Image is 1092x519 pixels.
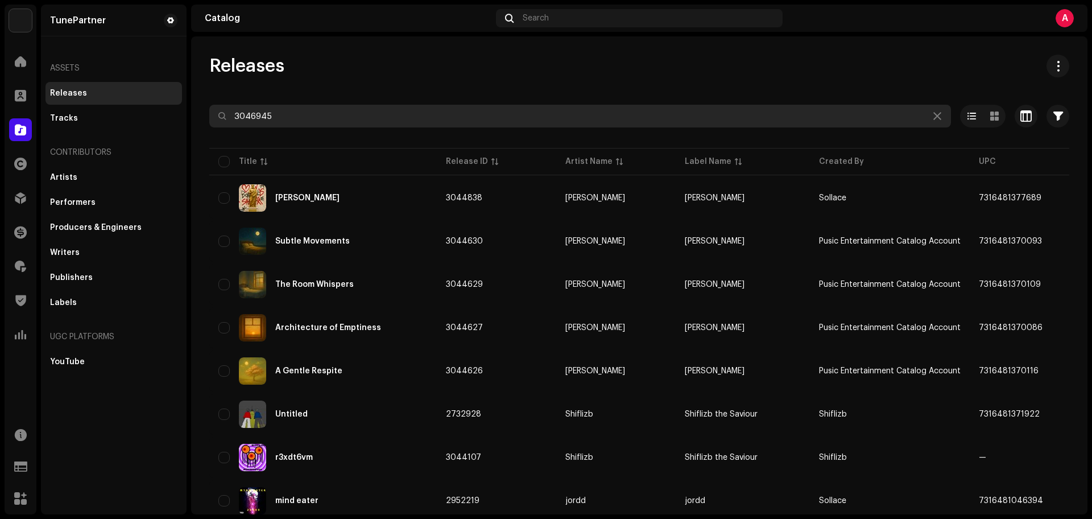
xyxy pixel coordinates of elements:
[979,497,1043,505] span: 7316481046394
[50,16,106,25] div: TunePartner
[685,237,744,245] span: Jin Shuhan
[239,228,266,255] img: 3ab88abb-1816-4e8c-8bf3-7664c2d1cf59
[979,194,1041,202] span: 7316481377689
[685,367,744,375] span: Jin Shuhan
[275,454,313,462] div: r3xdt6vm
[685,454,758,462] span: Shiflizb the Saviour
[685,281,744,289] span: Jin Shuhan
[446,367,483,375] span: 3044626
[565,324,667,332] span: Jin Shuhan
[819,497,846,505] span: Sollace
[50,273,93,282] div: Publishers
[1056,9,1074,27] div: A
[275,410,308,418] div: Untitled
[565,410,593,418] div: Shiflizb
[45,82,182,105] re-m-nav-item: Releases
[209,105,951,127] input: Search
[565,156,613,167] div: Artist Name
[446,194,482,202] span: 3044838
[50,298,77,307] div: Labels
[819,454,847,462] span: Shiflizb
[979,237,1042,245] span: 7316481370093
[685,410,758,418] span: Shiflizb the Saviour
[45,291,182,314] re-m-nav-item: Labels
[45,216,182,239] re-m-nav-item: Producers & Engineers
[205,14,491,23] div: Catalog
[819,410,847,418] span: Shiflizb
[239,357,266,385] img: ee562044-64a1-4372-ba3a-2df59c7b2d93
[565,237,625,245] div: [PERSON_NAME]
[446,324,483,332] span: 3044627
[565,194,625,202] div: [PERSON_NAME]
[239,184,266,212] img: f961a42e-e736-4bfe-89f0-4c338252aa95
[819,324,961,332] span: Pusic Entertainment Catalog Account
[565,497,667,505] span: jordd
[979,454,986,462] span: —
[45,166,182,189] re-m-nav-item: Artists
[565,367,667,375] span: Jin Shuhan
[565,497,586,505] div: jordd
[45,266,182,289] re-m-nav-item: Publishers
[819,194,846,202] span: Sollace
[45,323,182,351] re-a-nav-header: UGC Platforms
[565,410,667,418] span: Shiflizb
[50,173,77,182] div: Artists
[979,324,1043,332] span: 7316481370086
[239,156,257,167] div: Title
[565,281,625,289] div: [PERSON_NAME]
[685,156,731,167] div: Label Name
[275,324,381,332] div: Architecture of Emptiness
[979,281,1041,289] span: 7316481370109
[565,194,667,202] span: AJ Elde
[275,194,340,202] div: herodotus
[819,237,961,245] span: Pusic Entertainment Catalog Account
[565,237,667,245] span: Jin Shuhan
[979,410,1040,418] span: 7316481371922
[9,9,32,32] img: bb549e82-3f54-41b5-8d74-ce06bd45c366
[565,324,625,332] div: [PERSON_NAME]
[239,487,266,514] img: 8a4e7ff4-2b7f-4645-a756-c5776a3efe4e
[45,139,182,166] re-a-nav-header: Contributors
[45,351,182,373] re-m-nav-item: YouTube
[446,156,488,167] div: Release ID
[819,281,961,289] span: Pusic Entertainment Catalog Account
[446,281,483,289] span: 3044629
[45,55,182,82] re-a-nav-header: Assets
[50,114,78,123] div: Tracks
[446,454,481,462] span: 3044107
[45,241,182,264] re-m-nav-item: Writers
[239,444,266,471] img: abf65341-195d-405d-9d4c-3e9125fdd95d
[275,237,350,245] div: Subtle Movements
[239,314,266,341] img: cb2bd5e9-9072-4636-a58a-9bf6b35429f3
[45,107,182,130] re-m-nav-item: Tracks
[275,497,318,505] div: mind eater
[50,357,85,366] div: YouTube
[50,89,87,98] div: Releases
[685,194,744,202] span: AJ Elde
[50,198,96,207] div: Performers
[209,55,284,77] span: Releases
[979,367,1039,375] span: 7316481370116
[685,324,744,332] span: Jin Shuhan
[446,237,483,245] span: 3044630
[565,454,667,462] span: Shiflizb
[819,367,961,375] span: Pusic Entertainment Catalog Account
[45,191,182,214] re-m-nav-item: Performers
[565,281,667,289] span: Jin Shuhan
[275,367,342,375] div: A Gentle Respite
[565,454,593,462] div: Shiflizb
[275,281,354,289] div: The Room Whispers
[685,497,705,505] span: jordd
[523,14,549,23] span: Search
[239,271,266,298] img: 6b173370-a84c-494d-9859-4e4404c07acc
[239,401,266,428] img: e9df6daf-911e-4c49-ba98-1b2403521cb4
[446,497,479,505] span: 2952219
[446,410,481,418] span: 2732928
[50,223,142,232] div: Producers & Engineers
[565,367,625,375] div: [PERSON_NAME]
[50,248,80,257] div: Writers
